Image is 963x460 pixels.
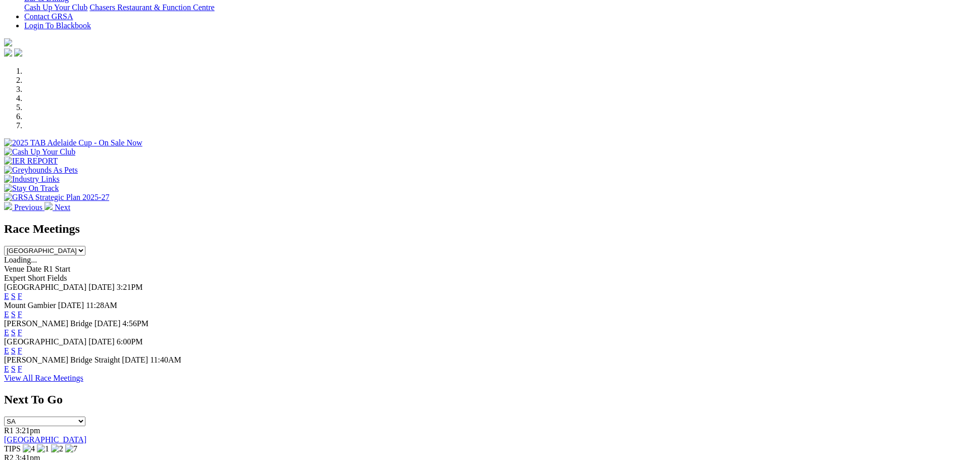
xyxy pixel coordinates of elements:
a: S [11,365,16,373]
img: facebook.svg [4,48,12,57]
a: S [11,292,16,300]
span: [GEOGRAPHIC_DATA] [4,283,86,291]
span: [DATE] [122,355,148,364]
span: Next [55,203,70,212]
a: Previous [4,203,44,212]
span: [DATE] [88,337,115,346]
span: 6:00PM [117,337,143,346]
span: 3:21pm [16,426,40,435]
a: Cash Up Your Club [24,3,87,12]
img: chevron-left-pager-white.svg [4,202,12,210]
h2: Race Meetings [4,222,959,236]
span: [PERSON_NAME] Bridge Straight [4,355,120,364]
span: Mount Gambier [4,301,56,310]
a: [GEOGRAPHIC_DATA] [4,435,86,444]
a: F [18,292,22,300]
span: 11:28AM [86,301,117,310]
img: twitter.svg [14,48,22,57]
img: logo-grsa-white.png [4,38,12,46]
img: chevron-right-pager-white.svg [44,202,53,210]
a: F [18,346,22,355]
a: F [18,328,22,337]
img: 2 [51,444,63,453]
a: F [18,365,22,373]
h2: Next To Go [4,393,959,406]
img: 2025 TAB Adelaide Cup - On Sale Now [4,138,143,147]
img: Cash Up Your Club [4,147,75,157]
a: S [11,310,16,319]
span: R1 Start [43,265,70,273]
a: E [4,365,9,373]
img: Industry Links [4,175,60,184]
img: GRSA Strategic Plan 2025-27 [4,193,109,202]
span: [DATE] [88,283,115,291]
span: [GEOGRAPHIC_DATA] [4,337,86,346]
a: F [18,310,22,319]
span: Date [26,265,41,273]
a: E [4,310,9,319]
span: [DATE] [58,301,84,310]
span: TIPS [4,444,21,453]
span: R1 [4,426,14,435]
a: S [11,346,16,355]
a: Login To Blackbook [24,21,91,30]
img: IER REPORT [4,157,58,166]
img: Greyhounds As Pets [4,166,78,175]
span: Fields [47,274,67,282]
a: View All Race Meetings [4,374,83,382]
img: Stay On Track [4,184,59,193]
a: E [4,346,9,355]
a: E [4,292,9,300]
a: Chasers Restaurant & Function Centre [89,3,214,12]
span: 4:56PM [122,319,149,328]
a: E [4,328,9,337]
span: 11:40AM [150,355,181,364]
span: Loading... [4,255,37,264]
span: [DATE] [95,319,121,328]
a: Next [44,203,70,212]
a: Contact GRSA [24,12,73,21]
img: 7 [65,444,77,453]
span: Short [28,274,45,282]
span: Expert [4,274,26,282]
span: 3:21PM [117,283,143,291]
span: [PERSON_NAME] Bridge [4,319,93,328]
img: 4 [23,444,35,453]
img: 1 [37,444,49,453]
span: Previous [14,203,42,212]
a: S [11,328,16,337]
span: Venue [4,265,24,273]
div: Bar & Dining [24,3,959,12]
